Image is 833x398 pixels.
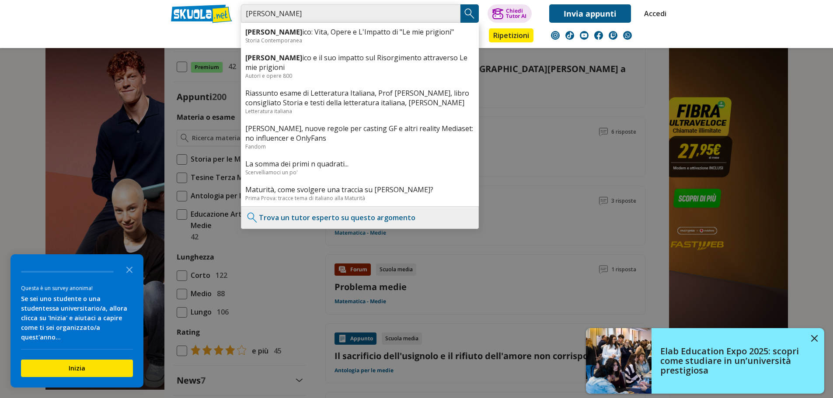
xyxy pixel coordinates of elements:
div: Se sei uno studente o una studentessa universitario/a, allora clicca su 'Inizia' e aiutaci a capi... [21,294,133,342]
button: Inizia [21,360,133,377]
a: Trova un tutor esperto su questo argomento [259,213,415,222]
div: Prima Prova: tracce tema di italiano alla Maturità [245,194,474,202]
a: [PERSON_NAME]ico e il suo impatto sul Risorgimento attraverso Le mie prigioni [245,53,474,72]
a: Ripetizioni [489,28,533,42]
div: Fandom [245,143,474,150]
a: Appunti [239,28,278,44]
div: Storia Contemporanea [245,37,474,44]
a: Maturità, come svolgere una traccia su [PERSON_NAME]? [245,185,474,194]
button: Close the survey [121,260,138,278]
b: [PERSON_NAME] [245,27,302,37]
div: Questa è un survey anonima! [21,284,133,292]
a: [PERSON_NAME], nuove regole per casting GF e altri reality Mediaset: no influencer e OnlyFans [245,124,474,143]
div: Autori e opere 800 [245,72,474,80]
a: Elab Education Expo 2025: scopri come studiare in un’università prestigiosa [586,328,824,394]
a: [PERSON_NAME]ico: Vita, Opere e L'Impatto di "Le mie prigioni" [245,27,474,37]
img: twitch [609,31,617,40]
div: Survey [10,254,143,388]
b: [PERSON_NAME] [245,53,302,62]
img: Cerca appunti, riassunti o versioni [463,7,476,20]
a: Riassunto esame di Letteratura Italiana, Prof [PERSON_NAME], libro consigliato Storia e testi del... [245,88,474,107]
img: Trova un tutor esperto [246,211,259,224]
div: Scervelliamoci un po' [245,169,474,176]
img: youtube [580,31,589,40]
input: Cerca appunti, riassunti o versioni [241,4,460,23]
a: Invia appunti [549,4,631,23]
img: facebook [594,31,603,40]
div: Chiedi Tutor AI [506,8,526,19]
img: instagram [551,31,560,40]
img: WhatsApp [623,31,632,40]
img: close [811,335,818,342]
h4: Elab Education Expo 2025: scopri come studiare in un’università prestigiosa [660,346,805,375]
button: Search Button [460,4,479,23]
img: tiktok [565,31,574,40]
a: La somma dei primi n quadrati... [245,159,474,169]
a: Accedi [644,4,662,23]
button: ChiediTutor AI [488,4,532,23]
div: Letteratura italiana [245,107,474,115]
